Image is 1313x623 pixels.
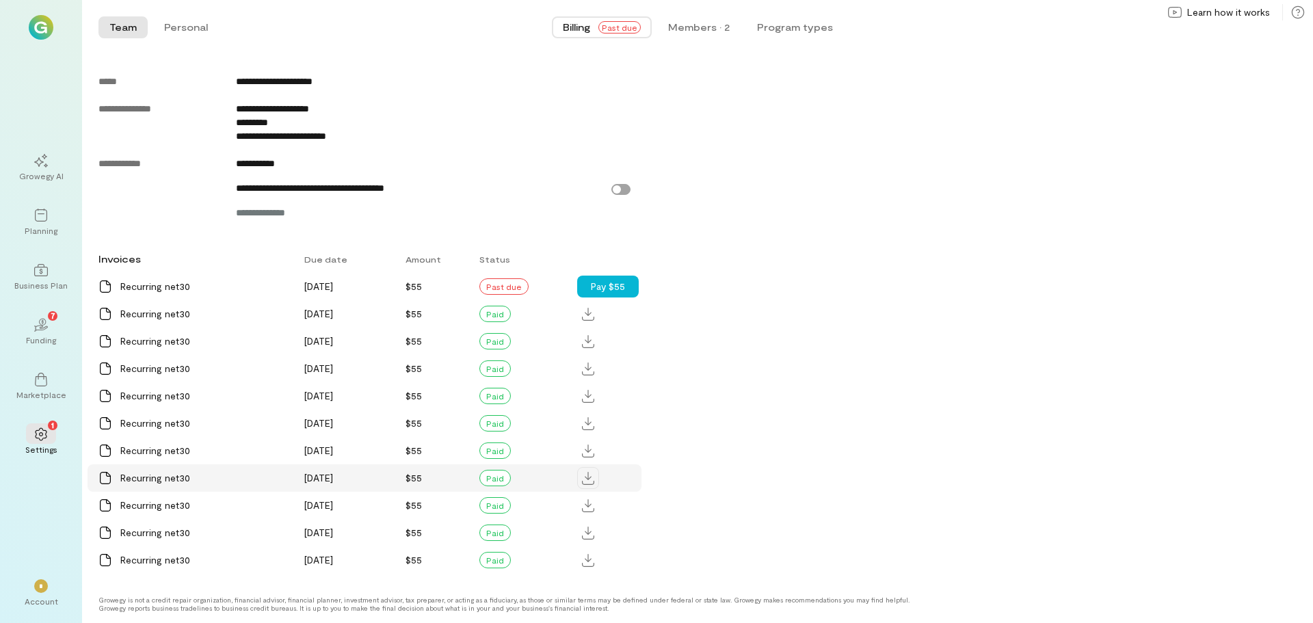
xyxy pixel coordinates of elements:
[746,16,844,38] button: Program types
[577,276,639,297] button: Pay $55
[304,445,333,456] span: [DATE]
[479,470,511,486] div: Paid
[51,419,54,431] span: 1
[471,247,577,271] div: Status
[16,568,66,618] div: *Account
[479,415,511,432] div: Paid
[16,389,66,400] div: Marketplace
[16,252,66,302] a: Business Plan
[153,16,219,38] button: Personal
[304,472,333,483] span: [DATE]
[51,309,55,321] span: 7
[16,198,66,247] a: Planning
[26,334,56,345] div: Funding
[120,416,288,430] div: Recurring net30
[304,362,333,374] span: [DATE]
[19,170,64,181] div: Growegy AI
[25,596,58,607] div: Account
[406,554,422,566] span: $55
[16,143,66,192] a: Growegy AI
[304,417,333,429] span: [DATE]
[120,471,288,485] div: Recurring net30
[296,247,397,271] div: Due date
[406,390,422,401] span: $55
[120,362,288,375] div: Recurring net30
[668,21,730,34] div: Members · 2
[406,472,422,483] span: $55
[25,444,57,455] div: Settings
[120,280,288,293] div: Recurring net30
[120,389,288,403] div: Recurring net30
[120,526,288,540] div: Recurring net30
[1187,5,1270,19] span: Learn how it works
[16,416,66,466] a: Settings
[120,334,288,348] div: Recurring net30
[479,497,511,514] div: Paid
[406,445,422,456] span: $55
[479,442,511,459] div: Paid
[98,596,919,612] div: Growegy is not a credit repair organization, financial advisor, financial planner, investment adv...
[406,308,422,319] span: $55
[120,553,288,567] div: Recurring net30
[479,360,511,377] div: Paid
[406,499,422,511] span: $55
[406,280,422,292] span: $55
[120,499,288,512] div: Recurring net30
[406,527,422,538] span: $55
[406,335,422,347] span: $55
[16,362,66,411] a: Marketplace
[479,278,529,295] div: Past due
[479,525,511,541] div: Paid
[598,21,641,34] span: Past due
[98,16,148,38] button: Team
[14,280,68,291] div: Business Plan
[552,16,652,38] button: BillingPast due
[120,444,288,458] div: Recurring net30
[304,308,333,319] span: [DATE]
[479,306,511,322] div: Paid
[25,225,57,236] div: Planning
[304,554,333,566] span: [DATE]
[304,335,333,347] span: [DATE]
[120,307,288,321] div: Recurring net30
[397,247,472,271] div: Amount
[304,280,333,292] span: [DATE]
[90,246,296,273] div: Invoices
[657,16,741,38] button: Members · 2
[16,307,66,356] a: Funding
[304,527,333,538] span: [DATE]
[304,390,333,401] span: [DATE]
[406,417,422,429] span: $55
[479,333,511,349] div: Paid
[563,21,590,34] span: Billing
[479,388,511,404] div: Paid
[406,362,422,374] span: $55
[304,499,333,511] span: [DATE]
[479,552,511,568] div: Paid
